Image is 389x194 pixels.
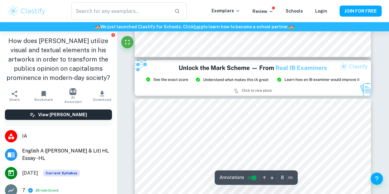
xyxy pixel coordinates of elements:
span: Download [93,97,111,102]
span: Current Syllabus [43,170,80,176]
button: Download [88,87,117,105]
span: [DATE] [22,169,38,177]
button: Breakdown [37,188,57,193]
span: Annotations [220,174,244,181]
button: AI Assistant [58,87,88,105]
span: ( ) [36,188,58,193]
img: AI Assistant [69,88,76,95]
span: 🏫 [289,24,294,29]
a: Login [315,9,327,14]
span: AI Assistant [62,95,84,104]
h6: We just launched Clastify for Schools. Click to learn how to become a school partner. [1,23,388,30]
button: View [PERSON_NAME] [5,109,112,120]
a: Schools [286,9,303,14]
span: Bookmark [34,97,53,102]
button: Fullscreen [121,36,133,48]
p: Exemplars [212,7,240,14]
span: English A ([PERSON_NAME] & Lit) HL Essay - HL [22,147,112,162]
button: Help and Feedback [371,172,383,185]
h1: How does [PERSON_NAME] utilize visual and textual elements in his artworks in order to transform ... [5,36,112,82]
span: Share [9,97,20,102]
button: Report issue [111,33,116,37]
button: JOIN FOR FREE [339,6,382,17]
img: Ad [135,60,371,95]
button: Bookmark [29,87,58,105]
div: This exemplar is based on the current syllabus. Feel free to refer to it for inspiration/ideas wh... [43,170,80,176]
a: here [194,24,203,29]
span: 🏫 [95,24,100,29]
span: / 10 [288,175,293,180]
span: IA [22,133,112,140]
img: Clastify logo [7,5,46,17]
p: 7 [22,187,25,194]
p: Review [252,8,273,15]
input: Search for any exemplars... [71,2,170,20]
h6: View [PERSON_NAME] [38,111,87,118]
